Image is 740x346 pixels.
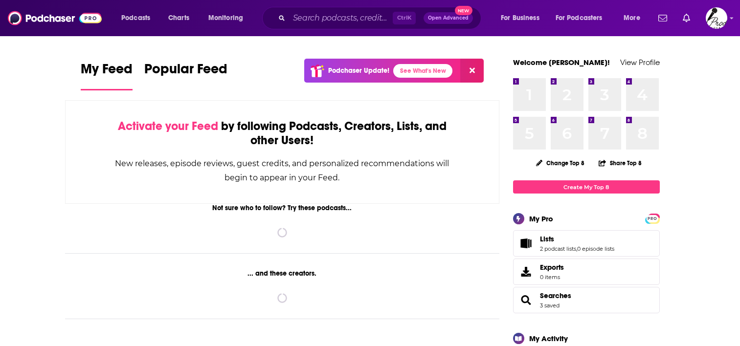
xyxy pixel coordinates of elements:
[202,10,256,26] button: open menu
[540,274,564,281] span: 0 items
[516,265,536,279] span: Exports
[289,10,393,26] input: Search podcasts, credits, & more...
[556,11,603,25] span: For Podcasters
[576,245,577,252] span: ,
[540,302,560,309] a: 3 saved
[393,64,452,78] a: See What's New
[424,12,473,24] button: Open AdvancedNew
[328,66,389,75] p: Podchaser Update!
[577,245,614,252] a: 0 episode lists
[144,61,227,83] span: Popular Feed
[620,58,660,67] a: View Profile
[617,10,652,26] button: open menu
[679,10,694,26] a: Show notifications dropdown
[8,9,102,27] img: Podchaser - Follow, Share and Rate Podcasts
[540,263,564,272] span: Exports
[118,119,218,133] span: Activate your Feed
[706,7,727,29] span: Logged in as sdonovan
[540,291,571,300] a: Searches
[144,61,227,90] a: Popular Feed
[121,11,150,25] span: Podcasts
[81,61,133,83] span: My Feed
[114,119,450,148] div: by following Podcasts, Creators, Lists, and other Users!
[654,10,671,26] a: Show notifications dropdown
[114,156,450,185] div: New releases, episode reviews, guest credits, and personalized recommendations will begin to appe...
[208,11,243,25] span: Monitoring
[530,157,591,169] button: Change Top 8
[271,7,491,29] div: Search podcasts, credits, & more...
[162,10,195,26] a: Charts
[455,6,472,15] span: New
[393,12,416,24] span: Ctrl K
[529,214,553,223] div: My Pro
[540,245,576,252] a: 2 podcast lists
[540,235,554,243] span: Lists
[513,287,660,313] span: Searches
[501,11,539,25] span: For Business
[114,10,163,26] button: open menu
[516,237,536,250] a: Lists
[513,230,660,257] span: Lists
[624,11,640,25] span: More
[598,153,642,173] button: Share Top 8
[529,334,568,343] div: My Activity
[428,16,469,21] span: Open Advanced
[513,58,610,67] a: Welcome [PERSON_NAME]!
[168,11,189,25] span: Charts
[647,215,658,222] a: PRO
[549,10,617,26] button: open menu
[513,180,660,194] a: Create My Top 8
[494,10,552,26] button: open menu
[65,269,500,278] div: ... and these creators.
[540,235,614,243] a: Lists
[65,204,500,212] div: Not sure who to follow? Try these podcasts...
[706,7,727,29] img: User Profile
[516,293,536,307] a: Searches
[706,7,727,29] button: Show profile menu
[513,259,660,285] a: Exports
[81,61,133,90] a: My Feed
